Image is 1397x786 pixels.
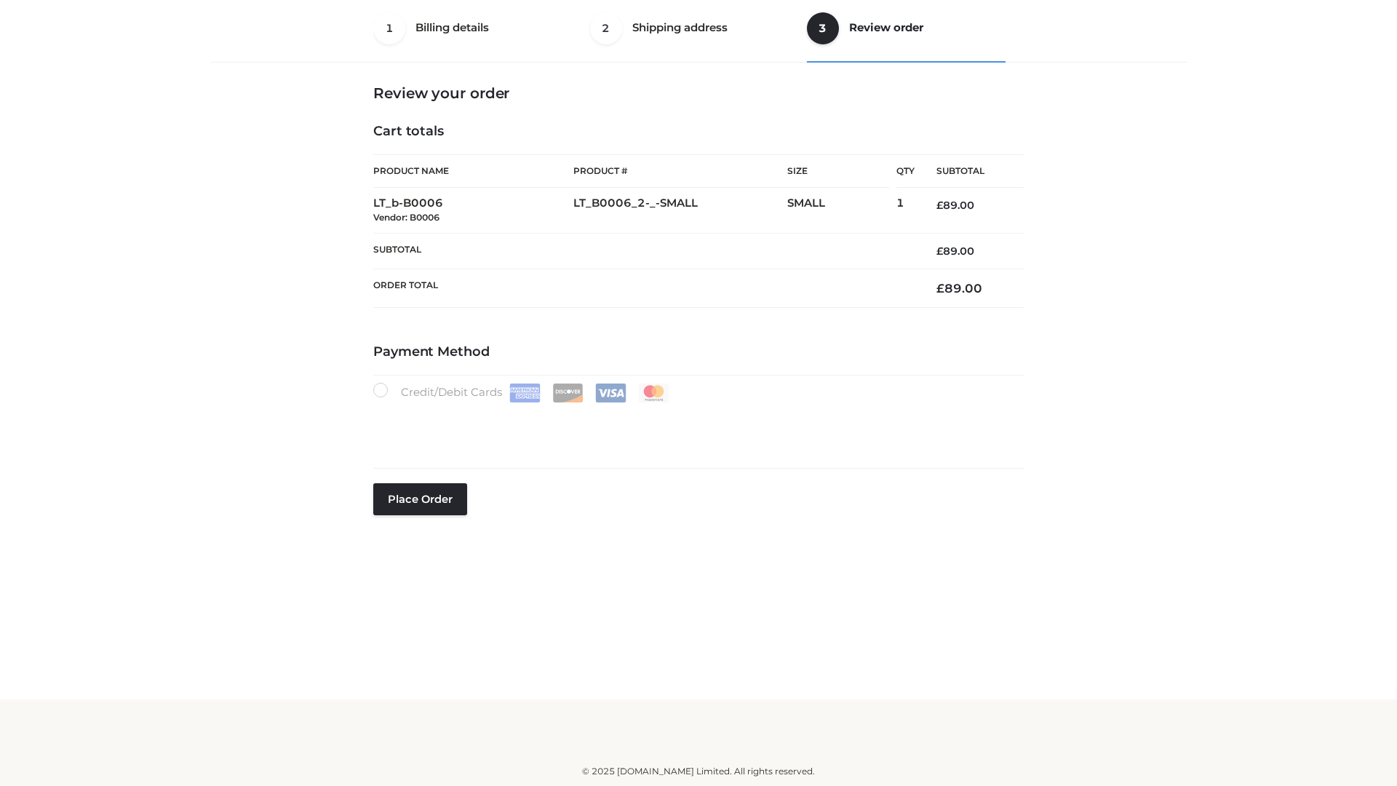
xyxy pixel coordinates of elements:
span: £ [936,281,944,295]
td: 1 [896,188,915,234]
bdi: 89.00 [936,245,974,258]
bdi: 89.00 [936,199,974,212]
label: Credit/Debit Cards [373,383,671,402]
span: £ [936,245,943,258]
button: Place order [373,483,467,515]
h4: Cart totals [373,124,1024,140]
h3: Review your order [373,84,1024,102]
div: © 2025 [DOMAIN_NAME] Limited. All rights reserved. [216,764,1181,779]
small: Vendor: B0006 [373,212,439,223]
th: Product Name [373,154,573,188]
h4: Payment Method [373,344,1024,360]
th: Qty [896,154,915,188]
th: Subtotal [915,155,1024,188]
img: Visa [595,384,626,402]
span: £ [936,199,943,212]
th: Order Total [373,269,915,308]
img: Amex [509,384,541,402]
img: Discover [552,384,584,402]
th: Size [787,155,889,188]
bdi: 89.00 [936,281,982,295]
td: SMALL [787,188,896,234]
td: LT_B0006_2-_-SMALL [573,188,787,234]
th: Subtotal [373,233,915,269]
img: Mastercard [638,384,669,402]
th: Product # [573,154,787,188]
td: LT_b-B0006 [373,188,573,234]
iframe: Secure payment input frame [370,400,1021,453]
